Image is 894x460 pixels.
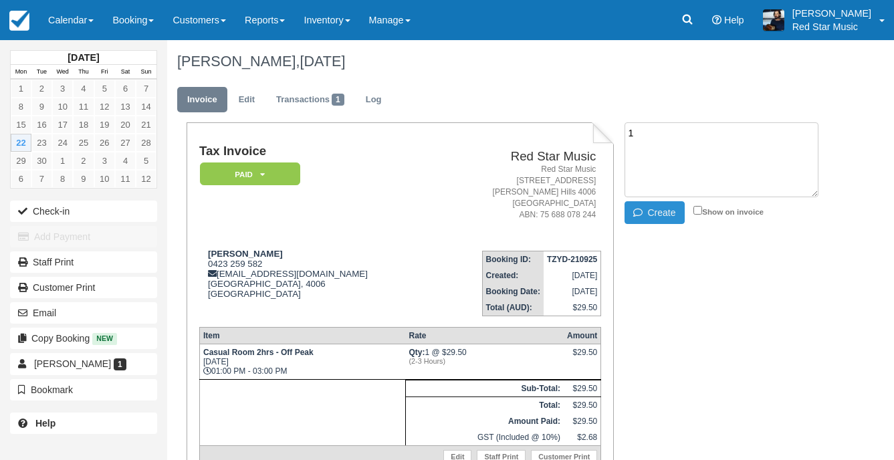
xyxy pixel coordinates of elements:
a: 17 [52,116,73,134]
strong: TZYD-210925 [547,255,597,264]
a: 14 [136,98,156,116]
th: Total: [406,396,564,413]
a: 2 [73,152,94,170]
a: Paid [199,162,296,187]
td: [DATE] 01:00 PM - 03:00 PM [199,344,405,379]
span: New [92,333,117,344]
th: Fri [94,65,115,80]
th: Sat [115,65,136,80]
a: [PERSON_NAME] 1 [10,353,157,374]
label: Show on invoice [693,207,764,216]
a: 10 [94,170,115,188]
a: 1 [52,152,73,170]
a: 25 [73,134,94,152]
a: Help [10,413,157,434]
button: Create [625,201,685,224]
h1: Tax Invoice [199,144,435,158]
th: Thu [73,65,94,80]
div: 0423 259 582 [EMAIL_ADDRESS][DOMAIN_NAME] [GEOGRAPHIC_DATA], 4006 [GEOGRAPHIC_DATA] [199,249,435,316]
a: 16 [31,116,52,134]
a: 3 [52,80,73,98]
td: $29.50 [564,380,601,396]
a: 15 [11,116,31,134]
a: 5 [94,80,115,98]
span: 1 [114,358,126,370]
a: 12 [136,170,156,188]
td: GST (Included @ 10%) [406,429,564,446]
button: Check-in [10,201,157,222]
th: Mon [11,65,31,80]
a: 29 [11,152,31,170]
a: 27 [115,134,136,152]
a: Log [356,87,392,113]
a: 7 [136,80,156,98]
span: [PERSON_NAME] [34,358,111,369]
a: 18 [73,116,94,134]
a: 21 [136,116,156,134]
a: 8 [52,170,73,188]
th: Tue [31,65,52,80]
a: 8 [11,98,31,116]
a: Staff Print [10,251,157,273]
h1: [PERSON_NAME], [177,53,828,70]
td: 1 @ $29.50 [406,344,564,379]
p: [PERSON_NAME] [792,7,871,20]
img: A1 [763,9,784,31]
strong: [PERSON_NAME] [208,249,283,259]
h2: Red Star Music [440,150,596,164]
a: 13 [115,98,136,116]
span: [DATE] [300,53,345,70]
a: 9 [31,98,52,116]
a: 24 [52,134,73,152]
td: $29.50 [564,413,601,429]
th: Total (AUD): [482,300,544,316]
a: 20 [115,116,136,134]
a: 4 [73,80,94,98]
em: (2-3 Hours) [409,357,560,365]
a: 22 [11,134,31,152]
th: Rate [406,327,564,344]
td: $29.50 [564,396,601,413]
button: Add Payment [10,226,157,247]
th: Amount [564,327,601,344]
p: Red Star Music [792,20,871,33]
a: Edit [229,87,265,113]
th: Sun [136,65,156,80]
a: 7 [31,170,52,188]
a: Transactions1 [266,87,354,113]
td: [DATE] [544,267,601,283]
th: Amount Paid: [406,413,564,429]
strong: Casual Room 2hrs - Off Peak [203,348,314,357]
span: Help [724,15,744,25]
a: 3 [94,152,115,170]
i: Help [712,15,721,25]
a: 10 [52,98,73,116]
b: Help [35,418,55,429]
a: 6 [11,170,31,188]
img: checkfront-main-nav-mini-logo.png [9,11,29,31]
td: $2.68 [564,429,601,446]
th: Wed [52,65,73,80]
a: 30 [31,152,52,170]
span: 1 [332,94,344,106]
th: Sub-Total: [406,380,564,396]
th: Booking Date: [482,283,544,300]
strong: [DATE] [68,52,99,63]
em: Paid [200,162,300,186]
a: 26 [94,134,115,152]
a: 11 [115,170,136,188]
a: Invoice [177,87,227,113]
button: Copy Booking New [10,328,157,349]
th: Item [199,327,405,344]
a: 2 [31,80,52,98]
a: 12 [94,98,115,116]
th: Booking ID: [482,251,544,267]
div: $29.50 [567,348,597,368]
a: 11 [73,98,94,116]
strong: Qty [409,348,425,357]
a: 1 [11,80,31,98]
td: $29.50 [544,300,601,316]
a: 28 [136,134,156,152]
td: [DATE] [544,283,601,300]
button: Email [10,302,157,324]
